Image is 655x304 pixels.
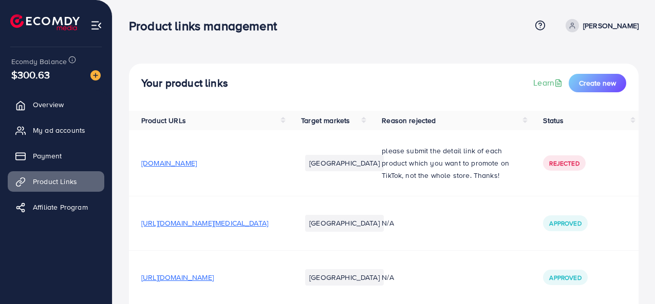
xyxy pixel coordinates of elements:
[543,115,564,126] span: Status
[33,125,85,135] span: My ad accounts
[90,70,101,80] img: image
[382,272,394,282] span: N/A
[141,272,214,282] span: [URL][DOMAIN_NAME]
[382,218,394,228] span: N/A
[10,14,80,30] img: logo
[583,19,639,32] p: [PERSON_NAME]
[129,18,285,33] h3: Product links management
[305,269,384,286] li: [GEOGRAPHIC_DATA]
[33,176,77,187] span: Product Links
[11,56,67,67] span: Ecomdy Balance
[382,115,436,126] span: Reason rejected
[549,273,581,282] span: Approved
[8,146,104,166] a: Payment
[305,215,384,231] li: [GEOGRAPHIC_DATA]
[141,158,197,168] span: [DOMAIN_NAME]
[11,67,50,82] span: $300.63
[8,197,104,217] a: Affiliate Program
[33,151,62,161] span: Payment
[382,145,518,181] p: please submit the detail link of each product which you want to promote on TikTok, not the whole ...
[141,115,186,126] span: Product URLs
[141,218,268,228] span: [URL][DOMAIN_NAME][MEDICAL_DATA]
[579,78,616,88] span: Create new
[33,202,88,212] span: Affiliate Program
[8,120,104,140] a: My ad accounts
[569,74,626,92] button: Create new
[305,155,384,171] li: [GEOGRAPHIC_DATA]
[90,19,102,31] img: menu
[533,77,565,89] a: Learn
[301,115,350,126] span: Target markets
[8,94,104,115] a: Overview
[141,77,228,90] h4: Your product links
[8,171,104,192] a: Product Links
[549,219,581,228] span: Approved
[549,159,579,168] span: Rejected
[33,99,64,110] span: Overview
[562,19,639,32] a: [PERSON_NAME]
